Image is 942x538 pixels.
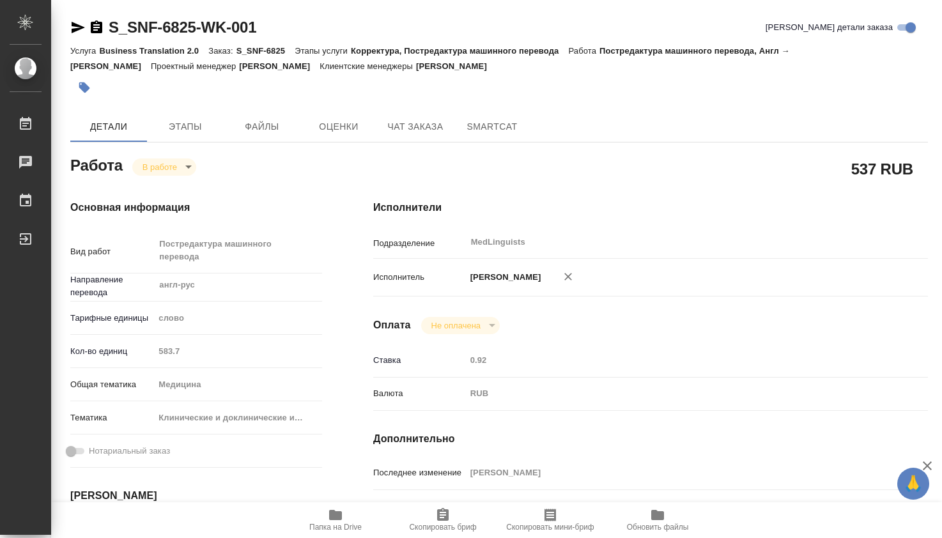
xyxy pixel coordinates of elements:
[389,502,497,538] button: Скопировать бриф
[902,470,924,497] span: 🙏
[461,119,523,135] span: SmartCat
[373,431,928,447] h4: Дополнительно
[466,463,882,482] input: Пустое поле
[851,158,913,180] h2: 537 RUB
[497,502,604,538] button: Скопировать мини-бриф
[99,46,208,56] p: Business Translation 2.0
[897,468,929,500] button: 🙏
[139,162,181,173] button: В работе
[70,20,86,35] button: Скопировать ссылку для ЯМессенджера
[154,407,322,429] div: Клинические и доклинические исследования
[309,523,362,532] span: Папка на Drive
[373,318,411,333] h4: Оплата
[466,383,882,404] div: RUB
[70,46,99,56] p: Услуга
[70,273,154,299] p: Направление перевода
[385,119,446,135] span: Чат заказа
[320,61,416,71] p: Клиентские менеджеры
[416,61,497,71] p: [PERSON_NAME]
[70,312,154,325] p: Тарифные единицы
[373,200,928,215] h4: Исполнители
[236,46,295,56] p: S_SNF-6825
[154,374,322,396] div: Медицина
[154,342,322,360] input: Пустое поле
[78,119,139,135] span: Детали
[282,502,389,538] button: Папка на Drive
[466,271,541,284] p: [PERSON_NAME]
[604,502,711,538] button: Обновить файлы
[231,119,293,135] span: Файлы
[428,320,484,331] button: Не оплачена
[308,119,369,135] span: Оценки
[151,61,239,71] p: Проектный менеджер
[373,354,466,367] p: Ставка
[70,245,154,258] p: Вид работ
[627,523,689,532] span: Обновить файлы
[70,73,98,102] button: Добавить тэг
[70,488,322,503] h4: [PERSON_NAME]
[89,20,104,35] button: Скопировать ссылку
[239,61,320,71] p: [PERSON_NAME]
[466,351,882,369] input: Пустое поле
[295,46,351,56] p: Этапы услуги
[109,19,256,36] a: S_SNF-6825-WK-001
[154,307,322,329] div: слово
[554,263,582,291] button: Удалить исполнителя
[132,158,196,176] div: В работе
[506,523,594,532] span: Скопировать мини-бриф
[421,317,500,334] div: В работе
[373,466,466,479] p: Последнее изменение
[70,200,322,215] h4: Основная информация
[70,411,154,424] p: Тематика
[373,387,466,400] p: Валюта
[351,46,568,56] p: Корректура, Постредактура машинного перевода
[373,237,466,250] p: Подразделение
[373,271,466,284] p: Исполнитель
[155,119,216,135] span: Этапы
[766,21,893,34] span: [PERSON_NAME] детали заказа
[208,46,236,56] p: Заказ:
[89,445,170,457] span: Нотариальный заказ
[409,523,476,532] span: Скопировать бриф
[70,153,123,176] h2: Работа
[568,46,599,56] p: Работа
[70,378,154,391] p: Общая тематика
[70,345,154,358] p: Кол-во единиц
